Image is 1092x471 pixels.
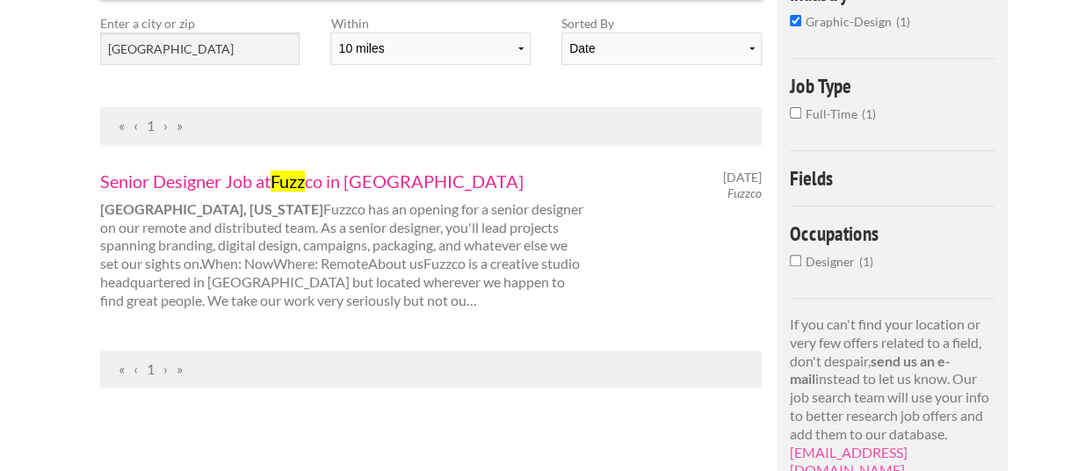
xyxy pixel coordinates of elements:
a: Page 1 [147,360,155,377]
em: Fuzzco [727,185,762,200]
label: Within [330,14,530,33]
span: Designer [806,254,859,269]
span: graphic-design [806,14,896,29]
span: Next Page [163,360,168,377]
span: Next Page [163,117,168,134]
span: [DATE] [723,170,762,185]
span: Full-Time [806,106,862,121]
h4: Occupations [790,223,994,243]
span: Last Page, Page 1 [177,360,183,377]
span: 1 [859,254,873,269]
select: Sort results by [561,33,761,65]
span: Previous Page [134,117,138,134]
strong: [GEOGRAPHIC_DATA], [US_STATE] [100,200,323,217]
h4: Job Type [790,76,994,96]
a: Page 1 [147,117,155,134]
h4: Fields [790,168,994,188]
input: Designer1 [790,255,801,266]
span: Previous Page [134,360,138,377]
span: 1 [896,14,910,29]
label: Enter a city or zip [100,14,300,33]
span: 1 [862,106,876,121]
span: First Page [119,360,125,377]
span: First Page [119,117,125,134]
label: Sorted By [561,14,761,33]
strong: send us an e-mail [790,352,951,388]
input: Full-Time1 [790,107,801,119]
mark: Fuzz [271,170,305,192]
a: Senior Designer Job atFuzzco in [GEOGRAPHIC_DATA] [100,170,589,192]
span: Last Page, Page 1 [177,117,183,134]
input: graphic-design1 [790,15,801,26]
div: Fuzzco has an opening for a senior designer on our remote and distributed team. As a senior desig... [85,170,604,310]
